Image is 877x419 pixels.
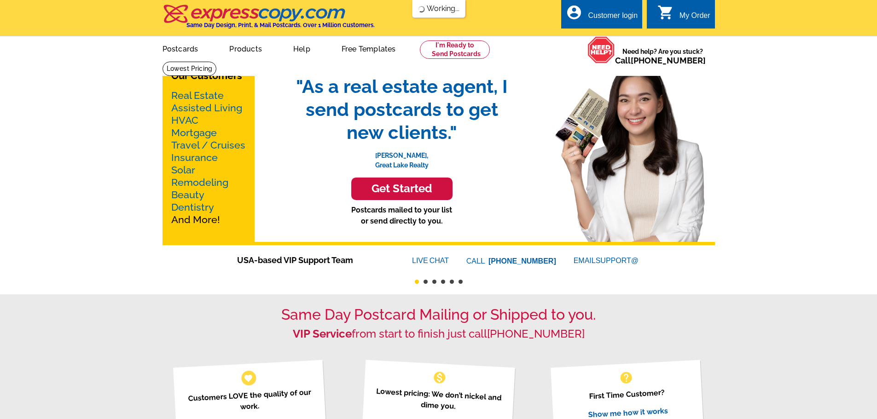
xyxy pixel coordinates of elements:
[287,205,517,227] p: Postcards mailed to your list or send directly to you.
[163,11,375,29] a: Same Day Design, Print, & Mail Postcards. Over 1 Million Customers.
[587,36,615,63] img: help
[432,280,436,284] button: 3 of 6
[418,6,425,13] img: loading...
[566,4,582,21] i: account_circle
[588,11,638,24] div: Customer login
[171,164,195,176] a: Solar
[287,178,517,200] a: Get Started
[293,327,352,340] strong: VIP Service
[488,257,556,265] a: [PHONE_NUMBER]
[244,373,253,383] span: favorite
[415,280,419,284] button: 1 of 6
[466,256,486,267] font: CALL
[171,90,224,101] a: Real Estate
[596,255,640,266] font: SUPPORT@
[450,280,454,284] button: 5 of 6
[163,327,715,341] h2: from start to finish just call
[163,306,715,323] h1: Same Day Postcard Mailing or Shipped to you.
[171,201,214,213] a: Dentistry
[171,115,198,126] a: HVAC
[363,182,441,195] h3: Get Started
[279,37,325,59] a: Help
[287,75,517,144] span: "As a real estate agent, I send postcards to get new clients."
[185,386,315,415] p: Customers LOVE the quality of our work.
[215,37,277,59] a: Products
[171,102,242,114] a: Assisted Living
[615,47,710,65] span: Need help? Are you stuck?
[619,370,633,385] span: help
[657,10,710,22] a: shopping_cart My Order
[424,280,428,284] button: 2 of 6
[412,257,449,264] a: LIVECHAT
[562,385,692,403] p: First Time Customer?
[171,139,245,151] a: Travel / Cruises
[566,10,638,22] a: account_circle Customer login
[487,327,585,340] a: [PHONE_NUMBER]
[412,255,430,266] font: LIVE
[631,56,706,65] a: [PHONE_NUMBER]
[287,144,517,170] p: [PERSON_NAME], Great Lake Realty
[615,56,706,65] span: Call
[588,406,668,419] a: Show me how it works
[432,370,447,385] span: monetization_on
[237,254,384,266] span: USA-based VIP Support Team
[171,152,218,163] a: Insurance
[171,127,217,138] a: Mortgage
[373,385,504,414] p: Lowest pricing: We don’t nickel and dime you.
[680,11,710,24] div: My Order
[171,189,204,201] a: Beauty
[459,280,463,284] button: 6 of 6
[657,4,674,21] i: shopping_cart
[186,22,375,29] h4: Same Day Design, Print, & Mail Postcards. Over 1 Million Customers.
[574,257,640,264] a: EMAILSUPPORT@
[441,280,445,284] button: 4 of 6
[327,37,411,59] a: Free Templates
[171,89,246,226] p: And More!
[148,37,213,59] a: Postcards
[171,177,228,188] a: Remodeling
